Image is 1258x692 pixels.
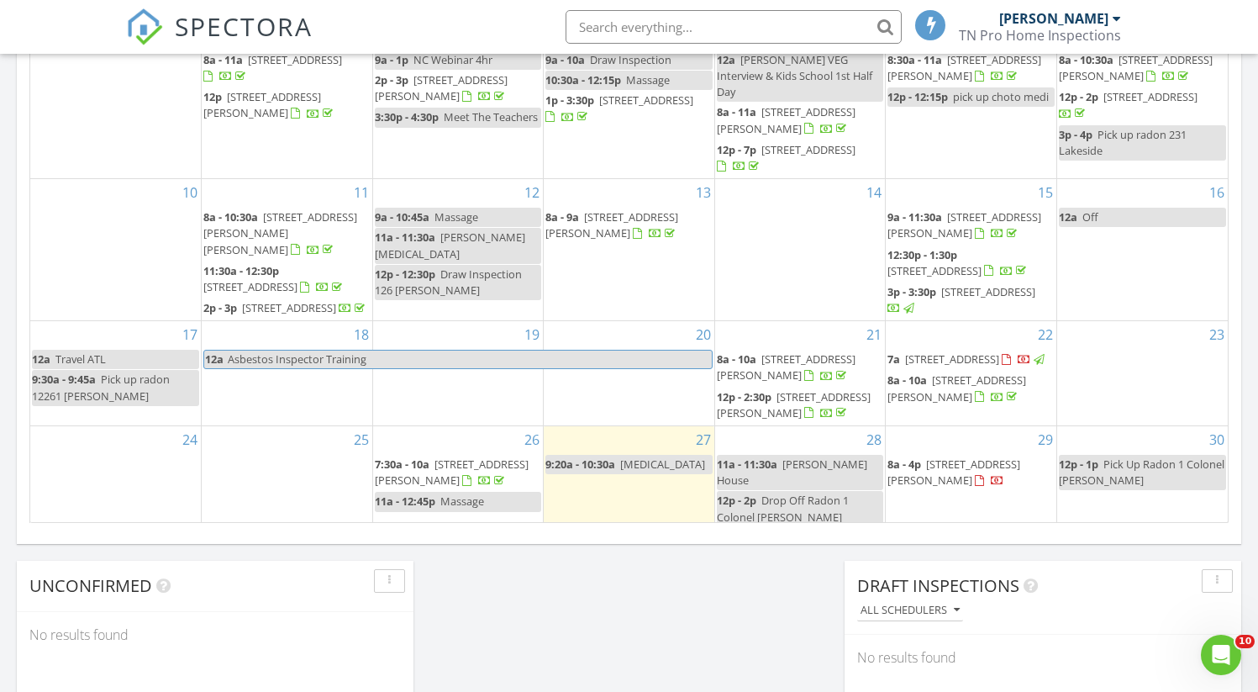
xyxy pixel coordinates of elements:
[717,389,871,420] a: 12p - 2:30p [STREET_ADDRESS][PERSON_NAME]
[228,351,366,367] span: Asbestos Inspector Training
[179,321,201,348] a: Go to August 17, 2025
[887,247,957,262] span: 12:30p - 1:30p
[717,142,855,173] a: 12p - 7p [STREET_ADDRESS]
[179,426,201,453] a: Go to August 24, 2025
[248,52,342,67] span: [STREET_ADDRESS]
[863,179,885,206] a: Go to August 14, 2025
[717,52,735,67] span: 12a
[1059,457,1098,472] span: 12p - 1p
[717,142,756,157] span: 12p - 7p
[887,52,942,67] span: 8:30a - 11a
[413,52,492,67] span: NC Webinar 4hr
[375,230,525,261] span: [PERSON_NAME][MEDICAL_DATA]
[886,21,1057,178] td: Go to August 8, 2025
[203,298,371,319] a: 2p - 3p [STREET_ADDRESS]
[203,50,371,87] a: 8a - 11a [STREET_ADDRESS]
[179,179,201,206] a: Go to August 10, 2025
[857,574,1019,597] span: Draft Inspections
[1056,179,1228,321] td: Go to August 16, 2025
[375,494,435,509] span: 11a - 12:45p
[375,72,408,87] span: 2p - 3p
[717,52,872,99] span: [PERSON_NAME] VEG Interview & Kids School 1st Half Day
[887,284,1035,315] a: 3p - 3:30p [STREET_ADDRESS]
[203,52,342,83] a: 8a - 11a [STREET_ADDRESS]
[375,230,435,245] span: 11a - 11:30a
[203,261,371,298] a: 11:30a - 12:30p [STREET_ADDRESS]
[887,52,1041,83] a: 8:30a - 11a [STREET_ADDRESS][PERSON_NAME]
[545,92,594,108] span: 1p - 3:30p
[959,27,1121,44] div: TN Pro Home Inspections
[372,321,544,426] td: Go to August 19, 2025
[717,457,867,488] span: [PERSON_NAME] House
[886,179,1057,321] td: Go to August 15, 2025
[375,109,439,124] span: 3:30p - 4:30p
[545,457,615,472] span: 9:20a - 10:30a
[887,350,1055,370] a: 7a [STREET_ADDRESS]
[566,10,902,44] input: Search everything...
[375,209,429,225] span: 9a - 10:45a
[203,89,321,120] span: [STREET_ADDRESS][PERSON_NAME]
[717,351,855,383] a: 8a - 10a [STREET_ADDRESS][PERSON_NAME]
[1059,87,1226,124] a: 12p - 2p [STREET_ADDRESS]
[350,426,372,453] a: Go to August 25, 2025
[375,72,508,103] a: 2p - 3p [STREET_ADDRESS][PERSON_NAME]
[545,92,693,124] a: 1p - 3:30p [STREET_ADDRESS]
[953,89,1049,104] span: pick up choto medi
[717,104,855,135] a: 8a - 11a [STREET_ADDRESS][PERSON_NAME]
[692,321,714,348] a: Go to August 20, 2025
[692,426,714,453] a: Go to August 27, 2025
[203,279,297,294] span: [STREET_ADDRESS]
[521,321,543,348] a: Go to August 19, 2025
[202,321,373,426] td: Go to August 18, 2025
[521,426,543,453] a: Go to August 26, 2025
[887,209,1041,240] span: [STREET_ADDRESS][PERSON_NAME]
[1059,209,1077,225] span: 12a
[203,263,345,294] a: 11:30a - 12:30p [STREET_ADDRESS]
[372,426,544,530] td: Go to August 26, 2025
[544,321,715,426] td: Go to August 20, 2025
[55,351,106,367] span: Travel ATL
[1059,127,1092,142] span: 3p - 4p
[887,283,1055,319] a: 3p - 3:30p [STREET_ADDRESS]
[1059,127,1187,158] span: Pick up radon 231 Lakeside
[440,494,484,509] span: Massage
[1059,52,1113,67] span: 8a - 10:30a
[30,426,202,530] td: Go to August 24, 2025
[887,284,936,299] span: 3p - 3:30p
[863,426,885,453] a: Go to August 28, 2025
[32,351,50,367] span: 12a
[544,21,715,178] td: Go to August 6, 2025
[863,321,885,348] a: Go to August 21, 2025
[203,300,237,315] span: 2p - 3p
[887,372,1026,404] a: 8a - 10a [STREET_ADDRESS][PERSON_NAME]
[626,72,670,87] span: Massage
[30,321,202,426] td: Go to August 17, 2025
[714,321,886,426] td: Go to August 21, 2025
[1034,321,1056,348] a: Go to August 22, 2025
[887,372,1026,404] span: [STREET_ADDRESS][PERSON_NAME]
[203,209,357,256] span: [STREET_ADDRESS][PERSON_NAME][PERSON_NAME]
[203,89,222,104] span: 12p
[845,635,1241,680] div: No results found
[350,321,372,348] a: Go to August 18, 2025
[30,179,202,321] td: Go to August 10, 2025
[887,52,1041,83] span: [STREET_ADDRESS][PERSON_NAME]
[717,493,756,508] span: 12p - 2p
[126,23,313,58] a: SPECTORA
[887,372,927,388] span: 8a - 10a
[30,21,202,178] td: Go to August 3, 2025
[887,50,1055,87] a: 8:30a - 11a [STREET_ADDRESS][PERSON_NAME]
[1082,209,1098,225] span: Off
[887,89,948,104] span: 12p - 12:15p
[717,350,884,386] a: 8a - 10a [STREET_ADDRESS][PERSON_NAME]
[203,209,357,256] a: 8a - 10:30a [STREET_ADDRESS][PERSON_NAME][PERSON_NAME]
[714,179,886,321] td: Go to August 14, 2025
[375,267,522,298] span: Draw Inspection 126 [PERSON_NAME]
[717,103,884,139] a: 8a - 11a [STREET_ADDRESS][PERSON_NAME]
[905,351,999,367] span: [STREET_ADDRESS]
[887,351,900,367] span: 7a
[544,179,715,321] td: Go to August 13, 2025
[717,140,884,177] a: 12p - 7p [STREET_ADDRESS]
[717,388,884,424] a: 12p - 2:30p [STREET_ADDRESS][PERSON_NAME]
[887,457,1020,488] span: [STREET_ADDRESS][PERSON_NAME]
